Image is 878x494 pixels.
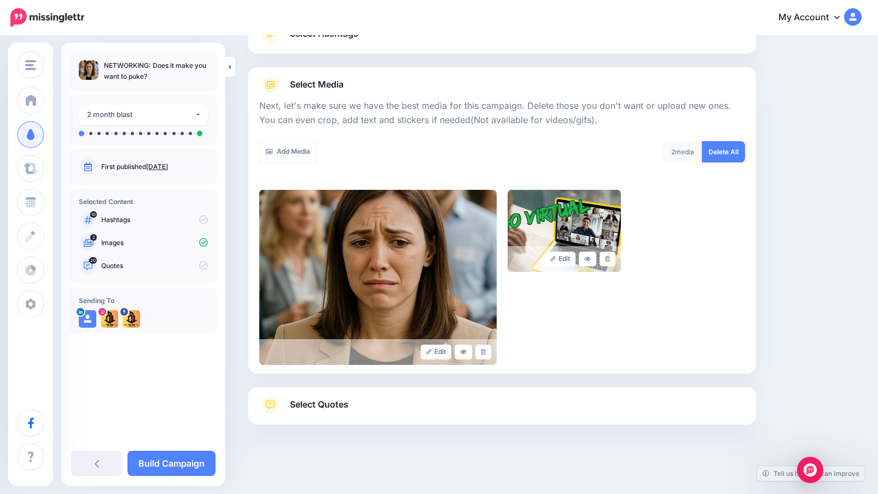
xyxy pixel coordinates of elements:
a: My Account [767,4,862,31]
img: 502461831_10229379466612395_7908105616806735556_n-bsa155037.jpg [123,310,140,328]
img: menu.png [25,60,36,70]
a: Add Media [259,141,317,162]
span: 20 [89,257,97,264]
a: Select Media [259,76,745,94]
span: Select Media [290,77,344,92]
p: NETWORKING: Does it make you want to puke? [104,60,208,82]
span: 10 [90,211,97,218]
img: ad0d4d50a3273b7a0757e59a0c729bf6_thumb.jpg [79,60,98,80]
img: 483574113_593312300373256_1593466998779863041_n-bsa155038.jpg [101,310,118,328]
span: 2 [671,148,675,156]
img: user_default_image.png [79,310,96,328]
a: Delete All [702,141,745,162]
p: Images [101,238,208,248]
a: Edit [545,252,576,266]
div: Select Media [259,94,745,365]
a: Select Quotes [259,396,745,425]
div: media [663,141,702,162]
span: 2 [90,234,97,241]
img: c0a376185c19d33541460220f6626d0c_large.jpg [508,190,621,272]
p: Next, let's make sure we have the best media for this campaign. Delete those you don't want or up... [259,99,745,127]
a: Edit [421,345,452,359]
img: Missinglettr [10,8,84,27]
span: Select Quotes [290,397,348,412]
h4: Sending To [79,297,208,305]
p: First published [101,162,208,172]
p: Hashtags [101,215,208,225]
a: Select Hashtags [259,25,745,54]
button: 2 month blast [79,104,208,125]
img: ad0d4d50a3273b7a0757e59a0c729bf6_large.jpg [259,190,497,365]
a: Tell us how we can improve [757,466,865,481]
a: [DATE] [146,162,168,171]
div: Open Intercom Messenger [797,457,823,483]
h4: Selected Content [79,197,208,206]
div: 2 month blast [87,108,195,121]
p: Quotes [101,261,208,271]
